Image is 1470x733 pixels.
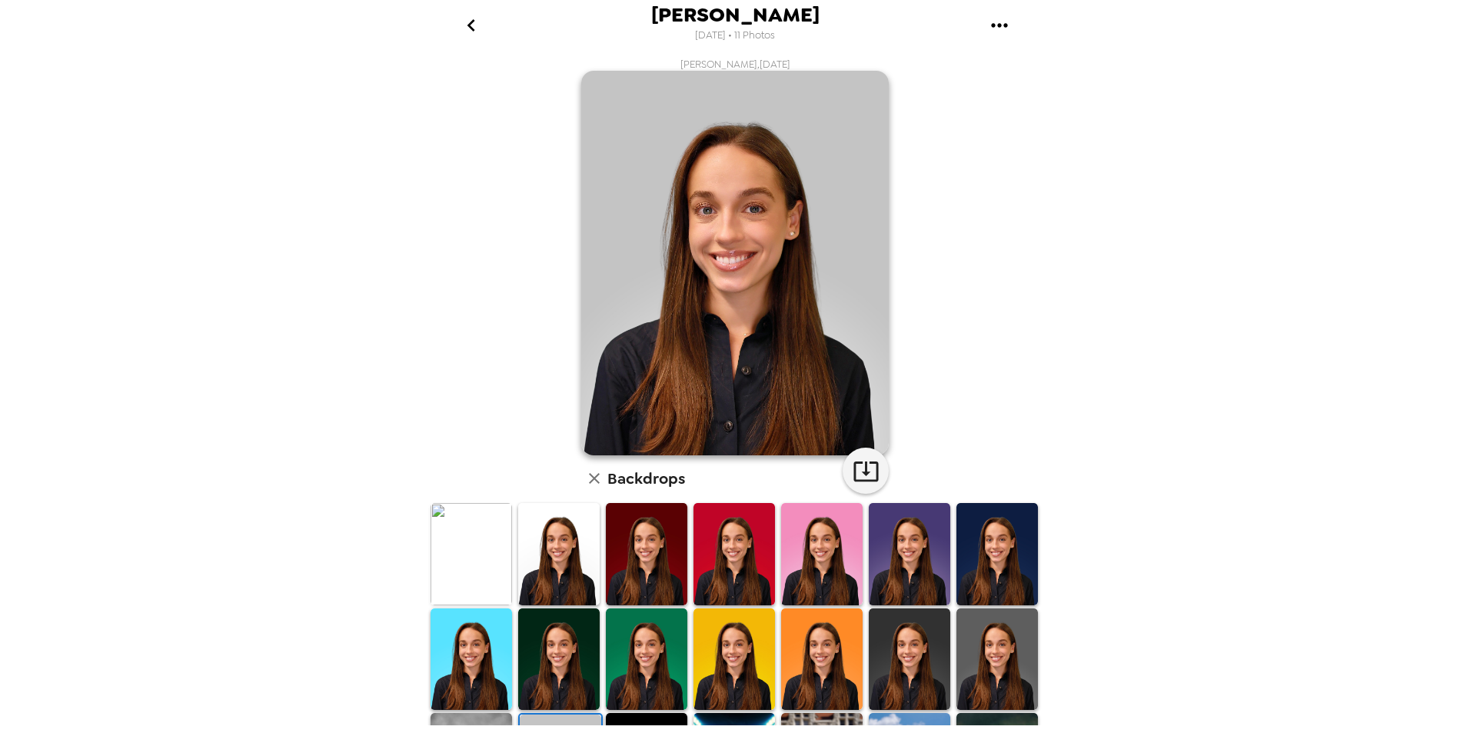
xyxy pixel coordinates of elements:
[695,25,775,46] span: [DATE] • 11 Photos
[431,503,512,605] img: Original
[581,71,889,455] img: user
[607,466,685,491] h6: Backdrops
[651,5,820,25] span: [PERSON_NAME]
[680,58,790,71] span: [PERSON_NAME] , [DATE]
